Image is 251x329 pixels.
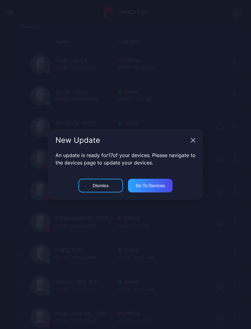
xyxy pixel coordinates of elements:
[55,151,196,166] p: An update is ready for 17 of your devices. Please navigate to the devices page to update your dev...
[136,183,165,188] div: Go to devices
[78,179,123,192] button: Dismiss
[93,183,109,188] div: Dismiss
[128,179,173,192] button: Go to devices
[55,137,188,144] div: New Update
